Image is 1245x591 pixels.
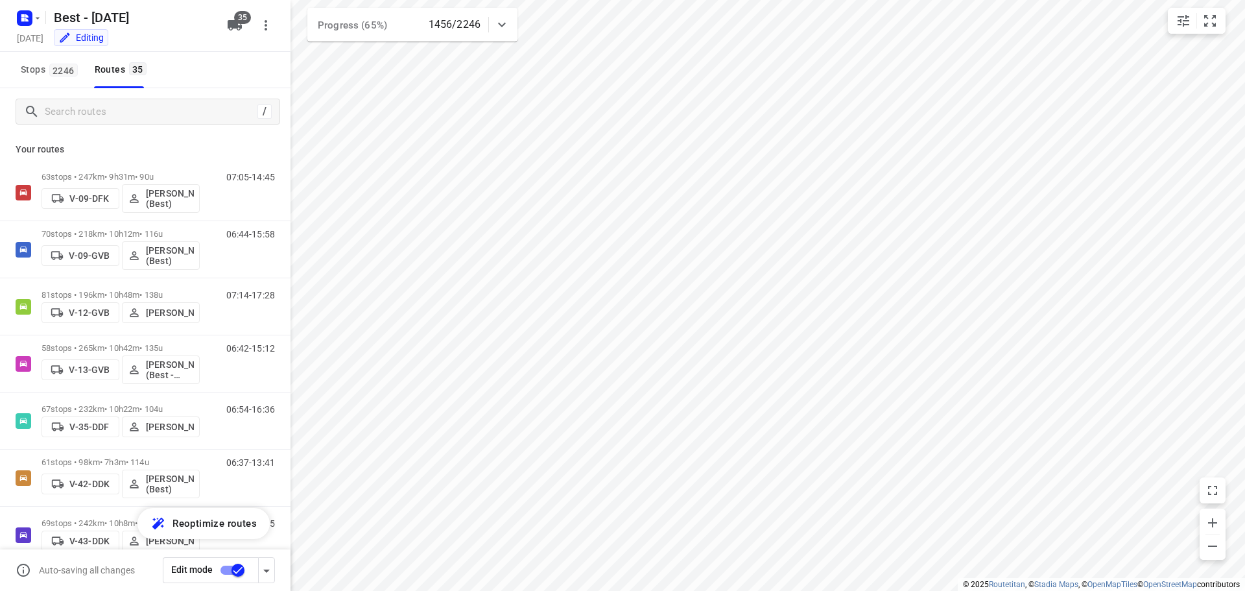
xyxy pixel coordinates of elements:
[146,308,194,318] p: [PERSON_NAME]
[122,184,200,213] button: [PERSON_NAME] (Best)
[226,457,275,468] p: 06:37-13:41
[146,359,194,380] p: [PERSON_NAME] (Best - ZZP)
[58,31,104,44] div: You are currently in edit mode.
[41,343,200,353] p: 58 stops • 265km • 10h42m • 135u
[307,8,517,42] div: Progress (65%)1456/2246
[16,143,275,156] p: Your routes
[41,474,119,494] button: V-42-DDK
[1087,580,1137,589] a: OpenMapTiles
[1170,8,1196,34] button: Map settings
[69,250,110,261] p: V-09-GVB
[122,302,200,323] button: [PERSON_NAME]
[1197,8,1223,34] button: Fit zoom
[69,308,110,318] p: V-12-GVB
[171,564,213,575] span: Edit mode
[69,536,110,546] p: V-43-DDK
[172,515,257,532] span: Reoptimize routes
[69,193,109,204] p: V-09-DFK
[21,62,82,78] span: Stops
[1168,8,1226,34] div: small contained button group
[146,474,194,494] p: [PERSON_NAME] (Best)
[41,290,200,300] p: 81 stops • 196km • 10h48m • 138u
[429,17,480,32] p: 1456/2246
[49,64,78,77] span: 2246
[146,188,194,209] p: [PERSON_NAME] (Best)
[41,518,200,528] p: 69 stops • 242km • 10h8m • 123u
[41,457,200,467] p: 61 stops • 98km • 7h3m • 114u
[226,404,275,415] p: 06:54-16:36
[122,416,200,437] button: [PERSON_NAME]
[122,470,200,498] button: [PERSON_NAME] (Best)
[41,531,119,551] button: V-43-DDK
[122,531,200,551] button: [PERSON_NAME]
[69,422,109,432] p: V-35-DDF
[41,188,119,209] button: V-09-DFK
[226,172,275,182] p: 07:05-14:45
[226,290,275,300] p: 07:14-17:28
[69,365,110,375] p: V-13-GVB
[41,359,119,380] button: V-13-GVB
[122,241,200,270] button: [PERSON_NAME] (Best)
[1034,580,1078,589] a: Stadia Maps
[95,62,150,78] div: Routes
[41,172,200,182] p: 63 stops • 247km • 9h31m • 90u
[226,229,275,239] p: 06:44-15:58
[122,356,200,384] button: [PERSON_NAME] (Best - ZZP)
[963,580,1240,589] li: © 2025 , © , © © contributors
[39,565,135,575] p: Auto-saving all changes
[253,12,279,38] button: More
[226,343,275,354] p: 06:42-15:12
[41,404,200,414] p: 67 stops • 232km • 10h22m • 104u
[137,508,270,539] button: Reoptimize routes
[45,102,257,122] input: Search routes
[129,62,147,75] span: 35
[259,562,274,578] div: Driver app settings
[49,7,217,28] h5: Best - [DATE]
[12,30,49,45] h5: Project date
[1143,580,1197,589] a: OpenStreetMap
[222,12,248,38] button: 35
[69,479,110,489] p: V-42-DDK
[41,416,119,437] button: V-35-DDF
[989,580,1025,589] a: Routetitan
[41,302,119,323] button: V-12-GVB
[146,245,194,266] p: [PERSON_NAME] (Best)
[41,245,119,266] button: V-09-GVB
[318,19,387,31] span: Progress (65%)
[146,422,194,432] p: [PERSON_NAME]
[257,104,272,119] div: /
[41,229,200,239] p: 70 stops • 218km • 10h12m • 116u
[146,536,194,546] p: [PERSON_NAME]
[234,11,251,24] span: 35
